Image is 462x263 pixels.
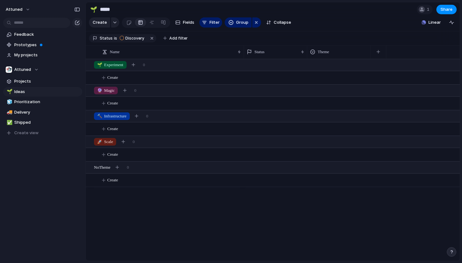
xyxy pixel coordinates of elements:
[97,62,102,67] span: 🌱
[14,66,31,73] span: Attuned
[133,139,135,145] span: 0
[419,18,443,27] button: Linear
[318,49,329,55] span: Theme
[97,62,123,68] span: Experiment
[89,17,110,28] button: Create
[93,19,107,26] span: Create
[14,119,80,126] span: Shipped
[3,118,82,127] a: ✅Shipped
[97,139,102,144] span: 🚀
[97,139,113,145] span: Scale
[173,17,197,28] button: Fields
[94,164,110,171] span: No Theme
[107,177,118,183] span: Create
[6,119,12,126] button: ✅
[3,30,82,39] a: Feedback
[97,114,102,118] span: 🔨
[225,17,252,28] button: Group
[14,99,80,105] span: Prioritization
[134,87,136,94] span: 0
[97,88,102,93] span: 🔮
[236,19,248,26] span: Group
[89,4,99,15] button: 🌱
[97,87,115,94] span: Magic
[183,19,194,26] span: Fields
[254,49,265,55] span: Status
[6,6,22,13] span: Attuned
[100,35,113,41] span: Status
[7,109,11,116] div: 🚚
[7,88,11,95] div: 🌱
[14,78,80,85] span: Projects
[3,108,82,117] a: 🚚Delivery
[14,52,80,58] span: My projects
[14,42,80,48] span: Prototypes
[3,40,82,50] a: Prototypes
[3,97,82,107] a: 🧊Prioritization
[6,99,12,105] button: 🧊
[427,6,431,13] span: 1
[428,19,441,26] span: Linear
[3,4,34,15] button: Attuned
[199,17,222,28] button: Filter
[7,119,11,126] div: ✅
[436,5,457,14] button: Share
[127,164,129,171] span: 0
[209,19,220,26] span: Filter
[107,151,118,158] span: Create
[3,77,82,86] a: Projects
[107,126,118,132] span: Create
[114,35,117,41] span: is
[14,109,80,116] span: Delivery
[113,35,118,42] button: is
[14,130,39,136] span: Create view
[107,74,118,81] span: Create
[14,89,80,95] span: Ideas
[110,49,120,55] span: Name
[97,113,127,119] span: Infrastructure
[90,5,97,14] div: 🌱
[264,17,294,28] button: Collapse
[125,35,144,41] span: Discovery
[6,109,12,116] button: 🚚
[14,31,80,38] span: Feedback
[118,35,148,42] button: Discovery
[169,35,188,41] span: Add filter
[3,65,82,74] button: Attuned
[7,98,11,106] div: 🧊
[146,113,148,119] span: 0
[274,19,291,26] span: Collapse
[159,34,191,43] button: Add filter
[107,100,118,106] span: Create
[3,128,82,138] button: Create view
[3,87,82,97] a: 🌱Ideas
[440,6,453,13] span: Share
[6,89,12,95] button: 🌱
[3,50,82,60] a: My projects
[143,62,145,68] span: 0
